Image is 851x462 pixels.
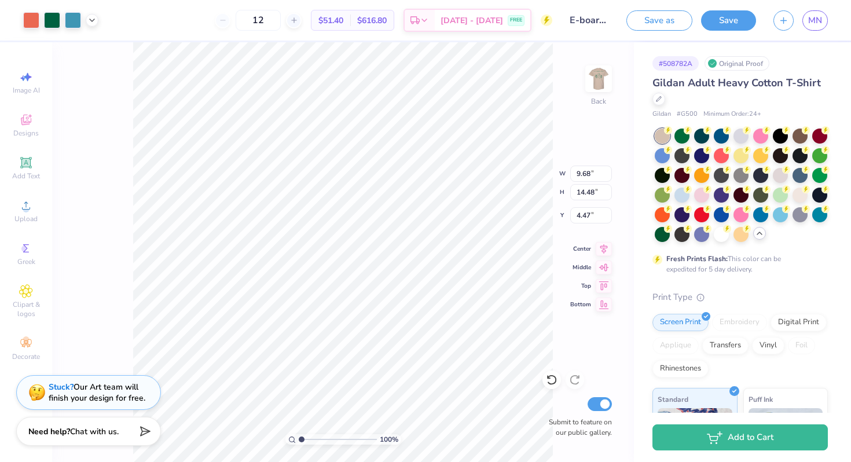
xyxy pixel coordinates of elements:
div: Rhinestones [652,360,709,377]
span: FREE [510,16,522,24]
div: Foil [788,337,815,354]
button: Save as [626,10,692,31]
span: Chat with us. [70,426,119,437]
div: Back [591,96,606,107]
strong: Need help? [28,426,70,437]
span: Upload [14,214,38,223]
span: Minimum Order: 24 + [703,109,761,119]
span: Middle [570,263,591,272]
div: Transfers [702,337,749,354]
span: Gildan [652,109,671,119]
div: Screen Print [652,314,709,331]
span: [DATE] - [DATE] [441,14,503,27]
a: MN [802,10,828,31]
span: Greek [17,257,35,266]
label: Submit to feature on our public gallery. [542,417,612,438]
div: # 508782A [652,56,699,71]
input: – – [236,10,281,31]
span: Puff Ink [749,393,773,405]
div: Our Art team will finish your design for free. [49,382,145,404]
button: Save [701,10,756,31]
span: Top [570,282,591,290]
span: Standard [658,393,688,405]
span: Add Text [12,171,40,181]
span: Bottom [570,300,591,309]
div: This color can be expedited for 5 day delivery. [666,254,809,274]
span: $616.80 [357,14,387,27]
strong: Fresh Prints Flash: [666,254,728,263]
div: Embroidery [712,314,767,331]
input: Untitled Design [561,9,618,32]
div: Applique [652,337,699,354]
span: Image AI [13,86,40,95]
div: Digital Print [771,314,827,331]
span: Gildan Adult Heavy Cotton T-Shirt [652,76,821,90]
span: Designs [13,129,39,138]
span: Center [570,245,591,253]
span: Clipart & logos [6,300,46,318]
span: 100 % [380,434,398,445]
span: # G500 [677,109,698,119]
strong: Stuck? [49,382,74,393]
div: Print Type [652,291,828,304]
div: Vinyl [752,337,784,354]
button: Add to Cart [652,424,828,450]
span: $51.40 [318,14,343,27]
span: Decorate [12,352,40,361]
span: MN [808,14,822,27]
div: Original Proof [705,56,769,71]
img: Back [587,67,610,90]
